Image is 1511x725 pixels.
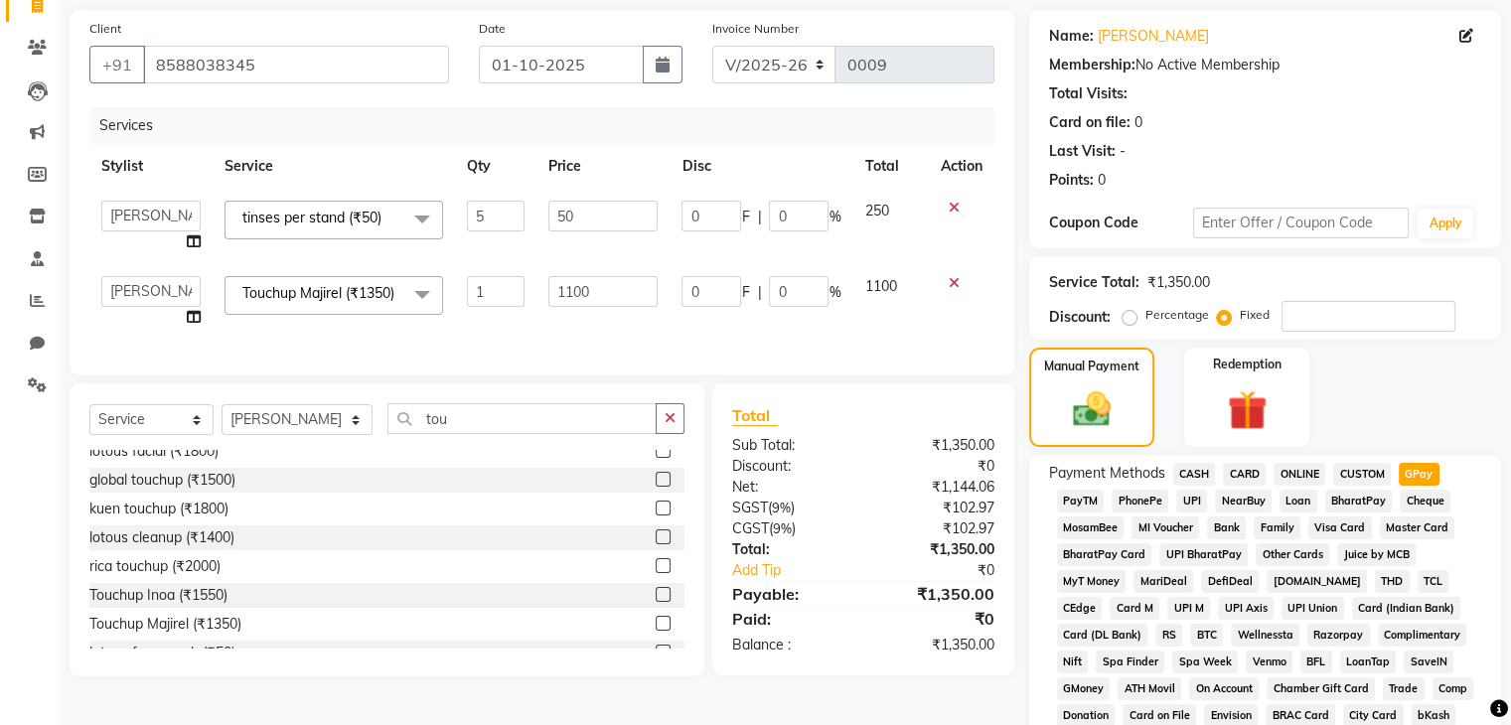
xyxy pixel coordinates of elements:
[1375,570,1410,593] span: THD
[1400,490,1450,512] span: Cheque
[1274,463,1325,486] span: ONLINE
[863,635,1009,655] div: ₹1,350.00
[1399,463,1439,486] span: GPay
[1049,83,1128,104] div: Total Visits:
[741,282,749,303] span: F
[717,477,863,498] div: Net:
[864,202,888,219] span: 250
[1049,170,1094,191] div: Points:
[1254,516,1300,539] span: Family
[1057,543,1152,566] span: BharatPay Card
[479,20,506,38] label: Date
[1417,209,1473,238] button: Apply
[1352,597,1461,620] span: Card (Indian Bank)
[829,282,840,303] span: %
[1201,570,1259,593] span: DefiDeal
[1057,516,1125,539] span: MosamBee
[1155,624,1182,647] span: RS
[89,585,227,606] div: Touchup Inoa (₹1550)
[863,539,1009,560] div: ₹1,350.00
[863,456,1009,477] div: ₹0
[1134,112,1142,133] div: 0
[1418,570,1449,593] span: TCL
[757,207,761,227] span: |
[89,20,121,38] label: Client
[1057,570,1127,593] span: MyT Money
[717,635,863,655] div: Balance :
[1207,516,1246,539] span: Bank
[717,518,863,539] div: ( )
[1057,651,1089,673] span: Nift
[1433,677,1474,700] span: Comp
[1112,490,1168,512] span: PhonePe
[1190,624,1223,647] span: BTC
[1193,208,1410,238] input: Enter Offer / Coupon Code
[89,614,241,635] div: Touchup Majirel (₹1350)
[1120,141,1126,162] div: -
[1378,624,1467,647] span: Complimentary
[1049,141,1116,162] div: Last Visit:
[1282,597,1344,620] span: UPI Union
[1044,358,1139,375] label: Manual Payment
[717,607,863,631] div: Paid:
[1340,651,1397,673] span: LoanTap
[1049,112,1131,133] div: Card on file:
[1159,543,1248,566] span: UPI BharatPay
[1061,387,1123,431] img: _cash.svg
[1118,677,1181,700] span: ATH Movil
[91,107,1009,144] div: Services
[732,499,768,516] span: SGST
[1057,597,1103,620] span: CEdge
[89,499,228,519] div: kuen touchup (₹1800)
[717,582,863,606] div: Payable:
[1145,306,1209,324] label: Percentage
[89,46,145,83] button: +91
[381,209,390,226] a: x
[863,435,1009,456] div: ₹1,350.00
[863,477,1009,498] div: ₹1,144.06
[1189,677,1259,700] span: On Account
[1404,651,1453,673] span: SaveIN
[1280,490,1317,512] span: Loan
[1057,677,1111,700] span: GMoney
[1147,272,1210,293] div: ₹1,350.00
[1049,55,1135,75] div: Membership:
[887,560,1008,581] div: ₹0
[1231,624,1299,647] span: Wellnessta
[717,435,863,456] div: Sub Total:
[1256,543,1329,566] span: Other Cards
[1098,170,1106,191] div: 0
[1049,307,1111,328] div: Discount:
[732,405,778,426] span: Total
[387,403,657,434] input: Search or Scan
[242,209,381,226] span: tinses per stand (₹50)
[394,284,403,302] a: x
[89,556,221,577] div: rica touchup (₹2000)
[1240,306,1270,324] label: Fixed
[143,46,449,83] input: Search by Name/Mobile/Email/Code
[1176,490,1207,512] span: UPI
[1300,651,1332,673] span: BFL
[717,456,863,477] div: Discount:
[89,643,235,663] div: lotous face scrub (₹50)
[863,518,1009,539] div: ₹102.97
[536,144,670,189] th: Price
[1325,490,1393,512] span: BharatPay
[213,144,455,189] th: Service
[1049,26,1094,47] div: Name:
[717,498,863,518] div: ( )
[1133,570,1193,593] span: MariDeal
[741,207,749,227] span: F
[772,500,791,515] span: 9%
[1049,463,1165,484] span: Payment Methods
[757,282,761,303] span: |
[1308,516,1372,539] span: Visa Card
[773,520,792,536] span: 9%
[1173,463,1216,486] span: CASH
[1333,463,1391,486] span: CUSTOM
[1213,356,1282,373] label: Redemption
[1223,463,1266,486] span: CARD
[242,284,394,302] span: Touchup Majirel (₹1350)
[929,144,994,189] th: Action
[863,607,1009,631] div: ₹0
